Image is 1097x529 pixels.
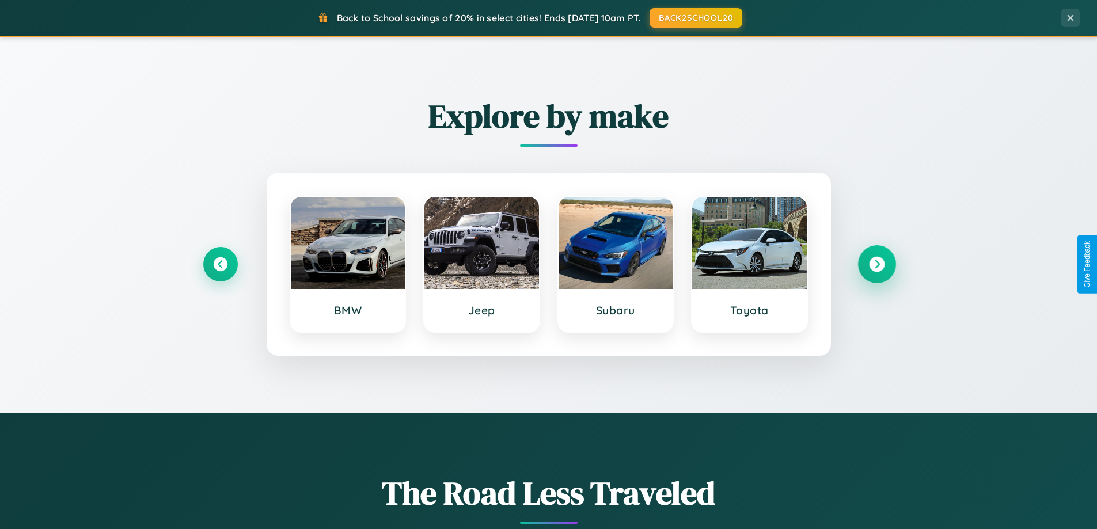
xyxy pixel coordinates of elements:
[436,303,527,317] h3: Jeep
[1083,241,1091,288] div: Give Feedback
[203,94,894,138] h2: Explore by make
[302,303,394,317] h3: BMW
[570,303,662,317] h3: Subaru
[704,303,795,317] h3: Toyota
[337,12,641,24] span: Back to School savings of 20% in select cities! Ends [DATE] 10am PT.
[203,471,894,515] h1: The Road Less Traveled
[650,8,742,28] button: BACK2SCHOOL20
